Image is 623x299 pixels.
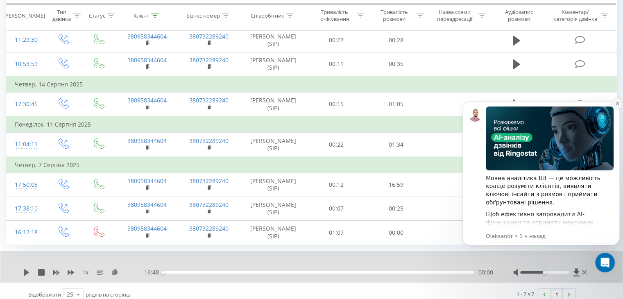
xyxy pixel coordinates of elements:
td: 01:07 [307,221,366,245]
td: [PERSON_NAME] (SIP) [240,28,307,52]
td: [PERSON_NAME] (SIP) [240,92,307,116]
div: Тривалість очікування [314,9,355,23]
td: 00:11 [307,52,366,76]
div: Бізнес номер [186,12,220,19]
a: 380732289240 [189,32,229,40]
iframe: Intercom live chat [595,253,615,272]
td: [PERSON_NAME] (SIP) [240,52,307,76]
td: 00:15 [307,92,366,116]
div: 17:38:10 [15,201,36,217]
span: - 16:48 [142,268,163,276]
a: 380958344604 [127,56,167,64]
div: Аудіозапис розмови [495,9,543,23]
a: 380732289240 [189,177,229,185]
a: 380958344604 [127,96,167,104]
td: Четвер, 14 Серпня 2025 [7,76,617,93]
div: Клієнт [134,12,149,19]
td: Четвер, 7 Серпня 2025 [7,157,617,173]
iframe: Intercom notifications сообщение [459,89,623,277]
div: 1 - 7 з 7 [517,290,534,298]
a: 380732289240 [189,224,229,232]
td: [PERSON_NAME] (SIP) [240,133,307,157]
div: Статус [89,12,105,19]
div: Тип дзвінка [52,9,71,23]
td: [PERSON_NAME] (SIP) [240,197,307,220]
td: 00:22 [307,133,366,157]
div: Accessibility label [161,271,165,274]
td: 00:28 [366,28,426,52]
td: Понеділок, 11 Серпня 2025 [7,116,617,133]
td: 00:25 [366,197,426,220]
td: 16:59 [366,173,426,197]
div: Співробітник [251,12,284,19]
div: 16:12:18 [15,224,36,240]
div: Коментар/категорія дзвінка [551,9,599,23]
div: 11:29:30 [15,32,36,48]
td: 01:05 [366,92,426,116]
td: 01:34 [366,133,426,157]
td: [PERSON_NAME] (SIP) [240,173,307,197]
td: 00:00 [366,221,426,245]
td: 00:27 [307,28,366,52]
span: 1 x [82,268,88,276]
a: 380732289240 [189,96,229,104]
div: 17:50:03 [15,177,36,193]
div: 25 [67,290,73,299]
a: 380732289240 [189,56,229,64]
span: Відображати [28,291,61,298]
td: 00:12 [307,173,366,197]
div: 11:04:11 [15,136,36,152]
td: [PERSON_NAME] (SIP) [240,221,307,245]
div: 17:30:45 [15,96,36,112]
div: Тривалість розмови [374,9,415,23]
a: 380958344604 [127,201,167,208]
a: 380958344604 [127,224,167,232]
a: 380732289240 [189,137,229,145]
div: Назва схеми переадресації [433,9,476,23]
a: 380732289240 [189,201,229,208]
div: 10:53:59 [15,56,36,72]
div: [PERSON_NAME] [4,12,45,19]
td: 00:35 [366,52,426,76]
a: 380958344604 [127,177,167,185]
span: рядків на сторінці [86,291,131,298]
a: 380958344604 [127,32,167,40]
a: 380958344604 [127,137,167,145]
td: 00:07 [307,197,366,220]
